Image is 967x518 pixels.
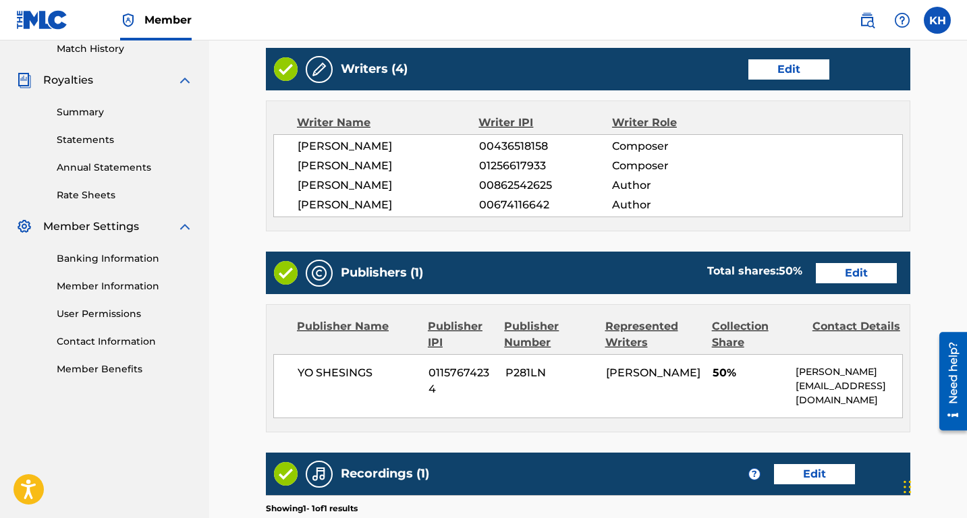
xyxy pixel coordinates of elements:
[57,42,193,56] a: Match History
[774,464,855,484] a: Edit
[605,318,702,351] div: Represented Writers
[16,10,68,30] img: MLC Logo
[889,7,916,34] div: Help
[504,318,595,351] div: Publisher Number
[274,261,298,285] img: Valid
[298,197,479,213] span: [PERSON_NAME]
[57,252,193,266] a: Banking Information
[298,365,418,381] span: YO SHESINGS
[429,365,495,397] span: 01157674234
[341,265,423,281] h5: Publishers (1)
[274,57,298,81] img: Valid
[749,469,760,480] span: ?
[298,138,479,154] span: [PERSON_NAME]
[713,365,785,381] span: 50%
[311,265,327,281] img: Publishers
[16,219,32,235] img: Member Settings
[57,188,193,202] a: Rate Sheets
[297,115,478,131] div: Writer Name
[479,177,612,194] span: 00862542625
[177,72,193,88] img: expand
[796,379,902,407] p: [EMAIL_ADDRESS][DOMAIN_NAME]
[43,219,139,235] span: Member Settings
[57,362,193,376] a: Member Benefits
[854,7,881,34] a: Public Search
[796,365,902,379] p: [PERSON_NAME]
[859,12,875,28] img: search
[505,365,596,381] span: P281LN
[924,7,951,34] div: User Menu
[57,335,193,349] a: Contact Information
[479,138,612,154] span: 00436518158
[43,72,93,88] span: Royalties
[612,177,733,194] span: Author
[311,61,327,78] img: Writers
[57,133,193,147] a: Statements
[712,318,802,351] div: Collection Share
[274,462,298,486] img: Valid
[57,105,193,119] a: Summary
[904,467,912,507] div: Drag
[298,177,479,194] span: [PERSON_NAME]
[612,138,733,154] span: Composer
[266,502,358,515] p: Showing 1 - 1 of 1 results
[144,12,192,28] span: Member
[298,158,479,174] span: [PERSON_NAME]
[894,12,910,28] img: help
[57,161,193,175] a: Annual Statements
[748,59,829,80] a: Edit
[478,115,612,131] div: Writer IPI
[341,61,408,77] h5: Writers (4)
[479,197,612,213] span: 00674116642
[612,158,733,174] span: Composer
[311,466,327,482] img: Recordings
[707,263,802,279] div: Total shares:
[929,327,967,436] iframe: Resource Center
[120,12,136,28] img: Top Rightsholder
[297,318,418,351] div: Publisher Name
[57,307,193,321] a: User Permissions
[428,318,494,351] div: Publisher IPI
[812,318,903,351] div: Contact Details
[177,219,193,235] img: expand
[479,158,612,174] span: 01256617933
[779,264,802,277] span: 50 %
[606,366,700,379] span: [PERSON_NAME]
[612,115,734,131] div: Writer Role
[816,263,897,283] a: Edit
[612,197,733,213] span: Author
[16,72,32,88] img: Royalties
[900,453,967,518] iframe: Chat Widget
[341,466,429,482] h5: Recordings (1)
[57,279,193,293] a: Member Information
